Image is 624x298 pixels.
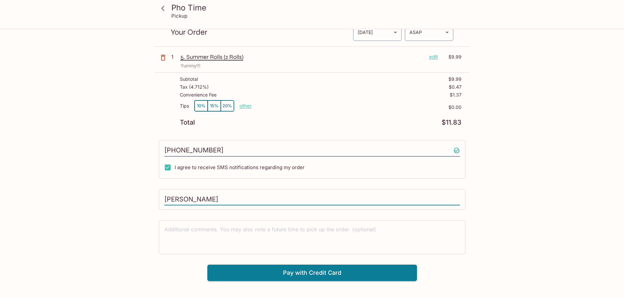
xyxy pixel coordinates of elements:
[353,24,402,41] div: [DATE]
[450,92,462,97] p: $1.37
[449,84,462,90] p: $0.47
[442,119,462,126] p: $11.83
[180,63,462,68] p: Yummy!!!
[171,29,353,35] p: Your Order
[442,53,462,61] p: $9.99
[180,92,217,97] p: Convenience Fee
[164,144,460,157] input: Enter phone number
[405,24,453,41] div: ASAP
[429,53,438,61] p: edit
[171,3,464,13] h3: Pho Time
[180,119,195,126] p: Total
[180,103,189,109] p: Tips
[171,53,178,61] p: 1
[164,193,460,206] input: Enter first and last name
[180,77,198,82] p: Subtotal
[252,105,462,110] p: $0.00
[171,13,187,19] p: Pickup
[448,77,462,82] p: $9.99
[180,84,209,90] p: Tax ( 4.712% )
[239,103,252,109] button: other
[221,100,234,111] button: 20%
[195,100,208,111] button: 10%
[208,100,221,111] button: 15%
[207,265,417,281] button: Pay with Credit Card
[175,164,305,170] span: I agree to receive SMS notifications regarding my order
[180,53,424,61] p: 5. Summer Rolls (2 Rolls)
